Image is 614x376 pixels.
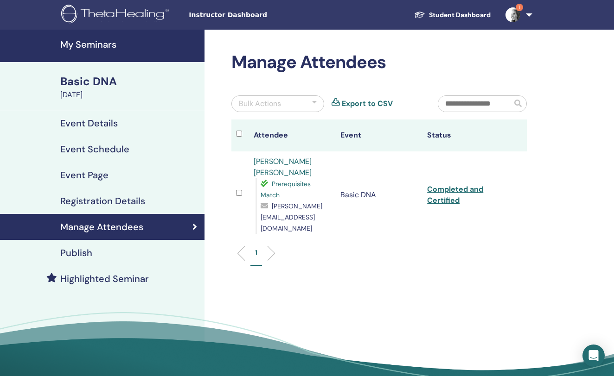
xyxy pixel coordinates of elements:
[261,202,322,232] span: [PERSON_NAME][EMAIL_ADDRESS][DOMAIN_NAME]
[407,6,498,24] a: Student Dashboard
[231,52,527,73] h2: Manage Attendees
[427,184,483,205] a: Completed and Certified
[239,98,281,109] div: Bulk Actions
[414,11,425,19] img: graduation-cap-white.svg
[582,345,605,367] div: Open Intercom Messenger
[189,10,328,20] span: Instructor Dashboard
[342,98,393,109] a: Export to CSV
[516,4,523,11] span: 1
[336,119,422,151] th: Event
[60,89,199,100] div: [DATE]
[60,221,143,232] h4: Manage Attendees
[60,144,129,155] h4: Event Schedule
[60,39,199,50] h4: My Seminars
[505,7,520,22] img: default.jpg
[255,248,257,257] p: 1
[55,74,205,100] a: Basic DNA[DATE]
[60,247,92,258] h4: Publish
[61,5,172,25] img: logo.png
[261,180,311,199] span: Prerequisites Match
[60,118,118,129] h4: Event Details
[60,74,199,89] div: Basic DNA
[60,169,109,181] h4: Event Page
[254,157,312,177] a: [PERSON_NAME] [PERSON_NAME]
[336,151,422,238] td: Basic DNA
[60,195,145,207] h4: Registration Details
[422,119,509,151] th: Status
[60,273,149,284] h4: Highlighted Seminar
[249,119,336,151] th: Attendee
